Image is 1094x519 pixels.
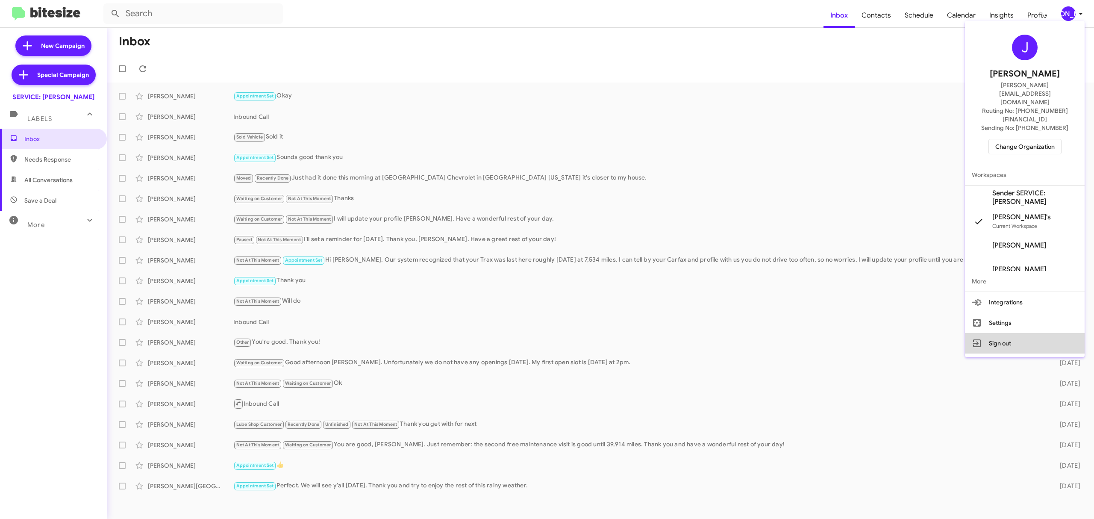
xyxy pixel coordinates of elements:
button: Integrations [965,292,1085,313]
button: Change Organization [988,139,1062,154]
span: More [965,271,1085,292]
span: [PERSON_NAME] [992,265,1046,274]
span: [PERSON_NAME] [990,67,1060,81]
span: Routing No: [PHONE_NUMBER][FINANCIAL_ID] [975,106,1074,124]
span: Sender SERVICE: [PERSON_NAME] [992,189,1078,206]
span: [PERSON_NAME] [992,241,1046,250]
span: [PERSON_NAME]'s [992,213,1051,221]
button: Settings [965,313,1085,333]
button: Sign out [965,333,1085,354]
span: Workspaces [965,165,1085,185]
span: [PERSON_NAME][EMAIL_ADDRESS][DOMAIN_NAME] [975,81,1074,106]
span: Current Workspace [992,223,1037,229]
span: Change Organization [995,139,1055,154]
div: J [1012,35,1038,60]
span: Sending No: [PHONE_NUMBER] [981,124,1068,132]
